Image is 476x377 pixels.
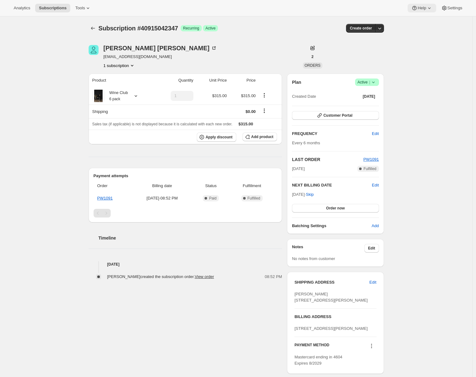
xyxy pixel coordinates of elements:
[292,111,379,120] button: Customer Portal
[302,190,317,200] button: Skip
[350,26,372,31] span: Create order
[35,4,70,12] button: Subscriptions
[369,279,376,285] span: Edit
[363,157,379,162] a: PW1091
[92,122,233,126] span: Sales tax (if applicable) is not displayed because it is calculated with each new order.
[323,113,352,118] span: Customer Portal
[89,261,282,267] h4: [DATE]
[294,326,368,331] span: [STREET_ADDRESS][PERSON_NAME]
[359,92,379,101] button: [DATE]
[39,6,67,11] span: Subscriptions
[437,4,466,12] button: Settings
[408,4,436,12] button: Help
[294,292,368,303] span: [PERSON_NAME] [STREET_ADDRESS][PERSON_NAME]
[230,183,273,189] span: Fulfillment
[292,192,314,197] span: [DATE] ·
[292,182,372,188] h2: NEXT BILLING DATE
[10,4,34,12] button: Analytics
[294,314,376,320] h3: BILLING ADDRESS
[241,93,256,98] span: $315.00
[99,235,282,241] h2: Timeline
[305,63,321,68] span: ORDERS
[312,54,314,59] span: 2
[292,223,372,229] h6: Batching Settings
[243,132,277,141] button: Add product
[94,209,277,218] nav: Pagination
[292,79,301,85] h2: Plan
[294,355,342,366] span: Mastercard ending in 4604 Expires 8/2029
[292,244,364,253] h3: Notes
[72,4,95,12] button: Tools
[212,93,227,98] span: $315.00
[294,279,369,285] h3: SHIPPING ADDRESS
[75,6,85,11] span: Tools
[259,107,269,114] button: Shipping actions
[364,244,379,253] button: Edit
[209,196,216,201] span: Paid
[326,206,345,211] span: Order now
[238,122,253,126] span: $315.00
[246,109,256,114] span: $0.00
[292,256,335,261] span: No notes from customer
[195,74,229,87] th: Unit Price
[97,196,113,200] a: PW1091
[346,24,376,33] button: Create order
[292,204,379,213] button: Order now
[368,221,382,231] button: Add
[89,105,154,118] th: Shipping
[154,74,195,87] th: Quantity
[133,183,191,189] span: Billing date
[206,135,233,140] span: Apply discount
[104,62,135,69] button: Product actions
[197,132,236,142] button: Apply discount
[89,45,99,55] span: Michelle Murnane
[292,131,372,137] h2: FREQUENCY
[368,246,375,251] span: Edit
[363,166,376,171] span: Fulfilled
[369,80,370,85] span: |
[292,166,305,172] span: [DATE]
[99,25,178,32] span: Subscription #40915042347
[94,173,277,179] h2: Payment attempts
[363,94,375,99] span: [DATE]
[133,195,191,201] span: [DATE] · 08:52 PM
[104,45,217,51] div: [PERSON_NAME] [PERSON_NAME]
[308,52,317,61] button: 2
[368,129,382,139] button: Edit
[372,131,379,137] span: Edit
[447,6,462,11] span: Settings
[247,196,260,201] span: Fulfilled
[251,134,273,139] span: Add product
[105,90,128,102] div: Wine Club
[14,6,30,11] span: Analytics
[292,156,363,163] h2: LAST ORDER
[366,277,380,287] button: Edit
[292,93,316,100] span: Created Date
[183,26,199,31] span: Recurring
[195,274,214,279] a: View order
[89,24,97,33] button: Subscriptions
[89,74,154,87] th: Product
[372,182,379,188] button: Edit
[229,74,257,87] th: Price
[195,183,227,189] span: Status
[265,274,282,280] span: 08:52 PM
[363,156,379,163] button: PW1091
[259,92,269,99] button: Product actions
[294,343,329,351] h3: PAYMENT METHOD
[104,54,217,60] span: [EMAIL_ADDRESS][DOMAIN_NAME]
[358,79,377,85] span: Active
[418,6,426,11] span: Help
[292,141,320,145] span: Every 6 months
[94,179,131,193] th: Order
[206,26,216,31] span: Active
[107,274,214,279] span: [PERSON_NAME] created the subscription order.
[372,223,379,229] span: Add
[109,97,120,101] small: 6 pack
[306,191,314,198] span: Skip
